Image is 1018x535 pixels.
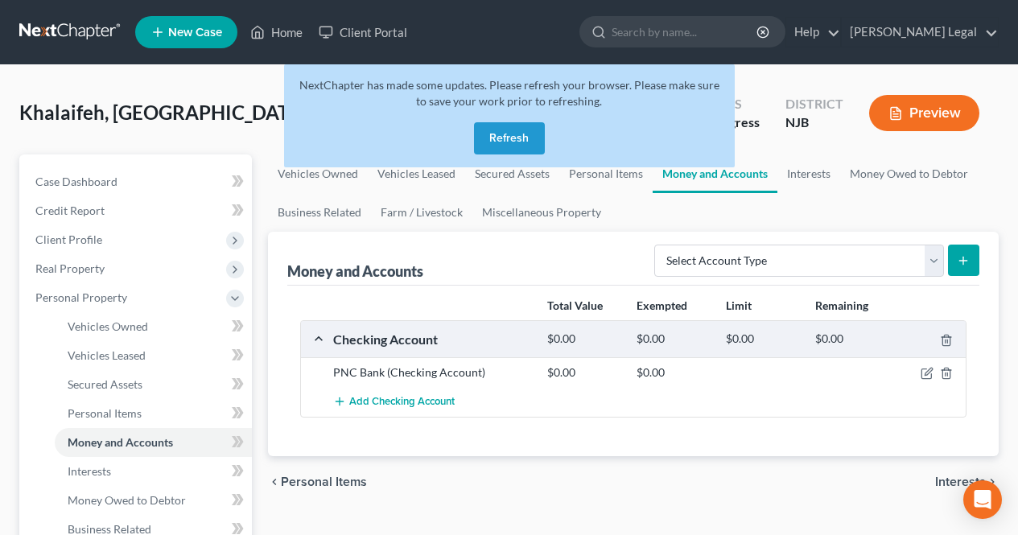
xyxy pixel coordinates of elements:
[311,18,415,47] a: Client Portal
[55,399,252,428] a: Personal Items
[268,154,368,193] a: Vehicles Owned
[986,475,999,488] i: chevron_right
[299,78,719,108] span: NextChapter has made some updates. Please refresh your browser. Please make sure to save your wor...
[268,193,371,232] a: Business Related
[785,113,843,132] div: NJB
[371,193,472,232] a: Farm / Livestock
[68,406,142,420] span: Personal Items
[19,101,307,124] span: Khalaifeh, [GEOGRAPHIC_DATA]
[612,17,759,47] input: Search by name...
[786,18,840,47] a: Help
[472,193,611,232] a: Miscellaneous Property
[68,435,173,449] span: Money and Accounts
[325,364,539,381] div: PNC Bank (Checking Account)
[68,319,148,333] span: Vehicles Owned
[869,95,979,131] button: Preview
[547,298,603,312] strong: Total Value
[629,331,718,347] div: $0.00
[242,18,311,47] a: Home
[35,261,105,275] span: Real Property
[55,370,252,399] a: Secured Assets
[168,27,222,39] span: New Case
[55,312,252,341] a: Vehicles Owned
[629,364,718,381] div: $0.00
[963,480,1002,519] div: Open Intercom Messenger
[815,298,868,312] strong: Remaining
[281,475,367,488] span: Personal Items
[55,457,252,486] a: Interests
[55,341,252,370] a: Vehicles Leased
[539,331,629,347] div: $0.00
[68,464,111,478] span: Interests
[935,475,999,488] button: Interests chevron_right
[68,377,142,391] span: Secured Assets
[777,154,840,193] a: Interests
[68,493,186,507] span: Money Owed to Debtor
[68,348,146,362] span: Vehicles Leased
[333,387,455,417] button: Add Checking Account
[539,364,629,381] div: $0.00
[35,204,105,217] span: Credit Report
[55,428,252,457] a: Money and Accounts
[23,196,252,225] a: Credit Report
[35,290,127,304] span: Personal Property
[842,18,998,47] a: [PERSON_NAME] Legal
[287,261,423,281] div: Money and Accounts
[726,298,752,312] strong: Limit
[268,475,367,488] button: chevron_left Personal Items
[474,122,545,154] button: Refresh
[785,95,843,113] div: District
[637,298,687,312] strong: Exempted
[268,475,281,488] i: chevron_left
[718,331,807,347] div: $0.00
[55,486,252,515] a: Money Owed to Debtor
[325,331,539,348] div: Checking Account
[35,175,117,188] span: Case Dashboard
[840,154,978,193] a: Money Owed to Debtor
[935,475,986,488] span: Interests
[349,396,455,409] span: Add Checking Account
[23,167,252,196] a: Case Dashboard
[807,331,896,347] div: $0.00
[35,233,102,246] span: Client Profile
